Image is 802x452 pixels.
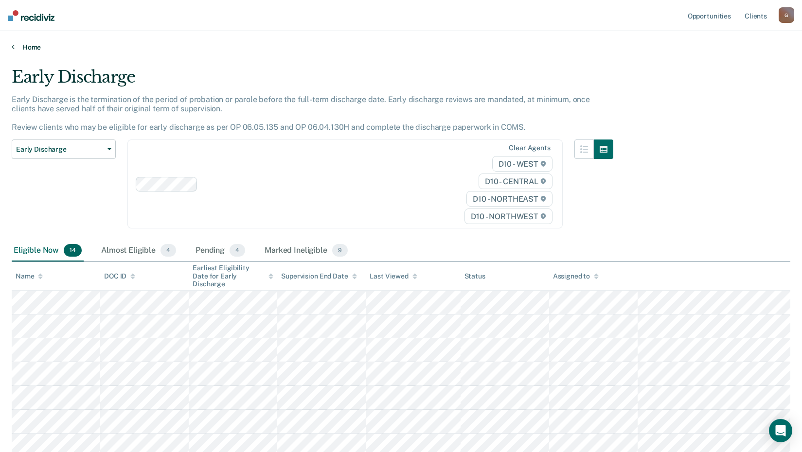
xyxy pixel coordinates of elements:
[16,145,104,154] span: Early Discharge
[160,244,176,257] span: 4
[12,139,116,159] button: Early Discharge
[553,272,599,280] div: Assigned to
[12,67,613,95] div: Early Discharge
[12,43,790,52] a: Home
[466,191,552,207] span: D10 - NORTHEAST
[370,272,417,280] div: Last Viewed
[193,264,273,288] div: Earliest Eligibility Date for Early Discharge
[194,240,247,261] div: Pending4
[464,272,485,280] div: Status
[8,10,54,21] img: Recidiviz
[779,7,794,23] button: G
[99,240,178,261] div: Almost Eligible4
[263,240,350,261] div: Marked Ineligible9
[509,144,550,152] div: Clear agents
[64,244,82,257] span: 14
[104,272,135,280] div: DOC ID
[281,272,356,280] div: Supervision End Date
[464,209,552,224] span: D10 - NORTHWEST
[12,240,84,261] div: Eligible Now14
[492,156,552,172] span: D10 - WEST
[479,174,552,189] span: D10 - CENTRAL
[769,419,792,442] div: Open Intercom Messenger
[332,244,348,257] span: 9
[12,95,590,132] p: Early Discharge is the termination of the period of probation or parole before the full-term disc...
[230,244,245,257] span: 4
[16,272,43,280] div: Name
